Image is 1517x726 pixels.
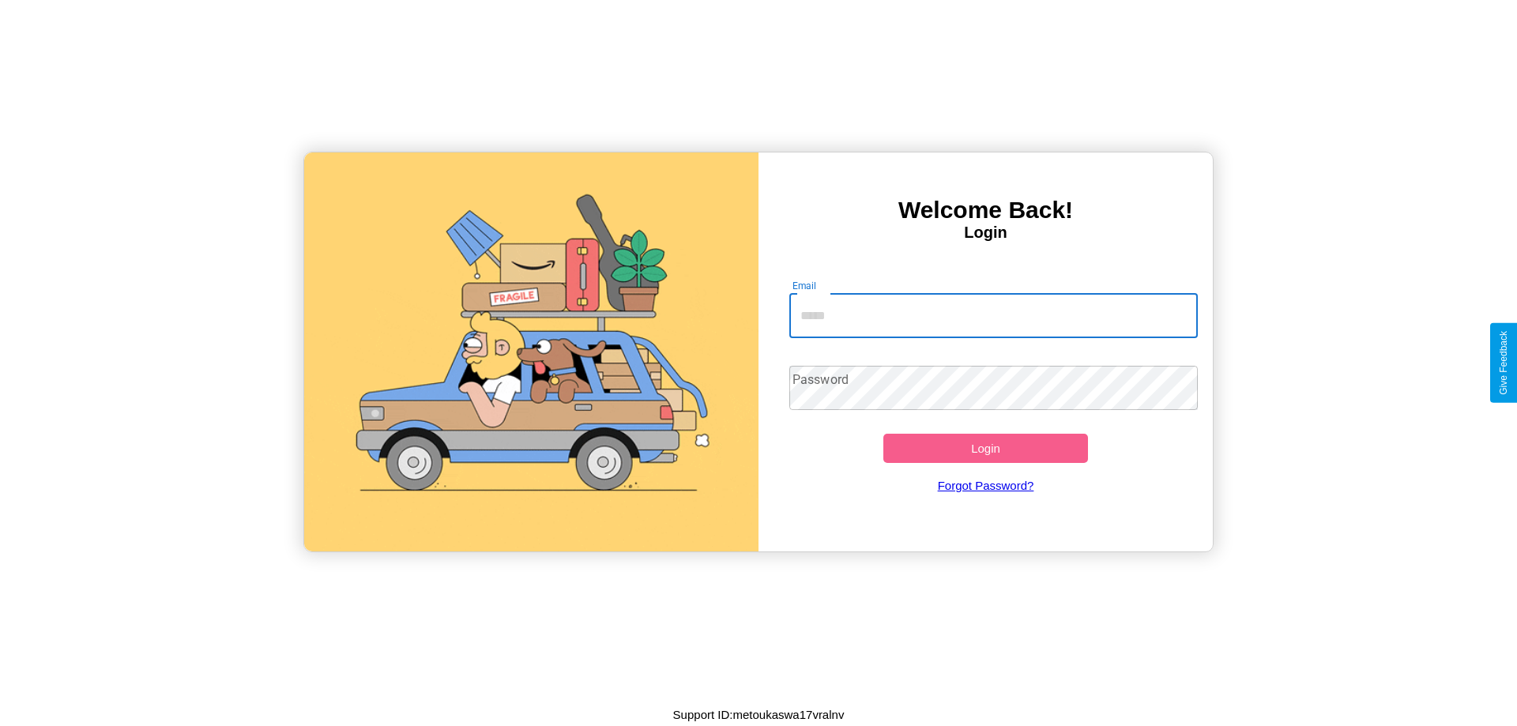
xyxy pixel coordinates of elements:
[304,152,758,551] img: gif
[883,434,1088,463] button: Login
[758,224,1213,242] h4: Login
[673,704,845,725] p: Support ID: metoukaswa17vralnv
[792,279,817,292] label: Email
[758,197,1213,224] h3: Welcome Back!
[781,463,1191,508] a: Forgot Password?
[1498,331,1509,395] div: Give Feedback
